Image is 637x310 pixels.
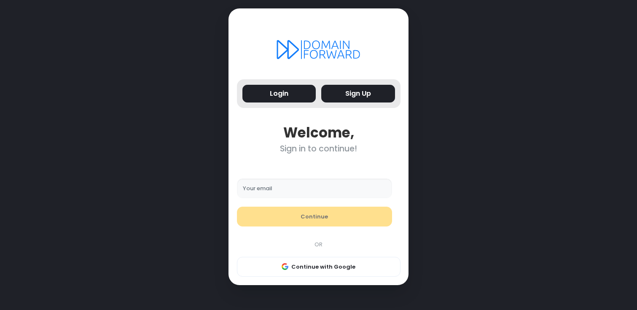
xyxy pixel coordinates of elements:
[237,144,400,154] div: Sign in to continue!
[233,240,405,249] div: OR
[237,124,400,141] div: Welcome,
[321,85,395,103] button: Sign Up
[237,257,400,277] button: Continue with Google
[242,85,316,103] button: Login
